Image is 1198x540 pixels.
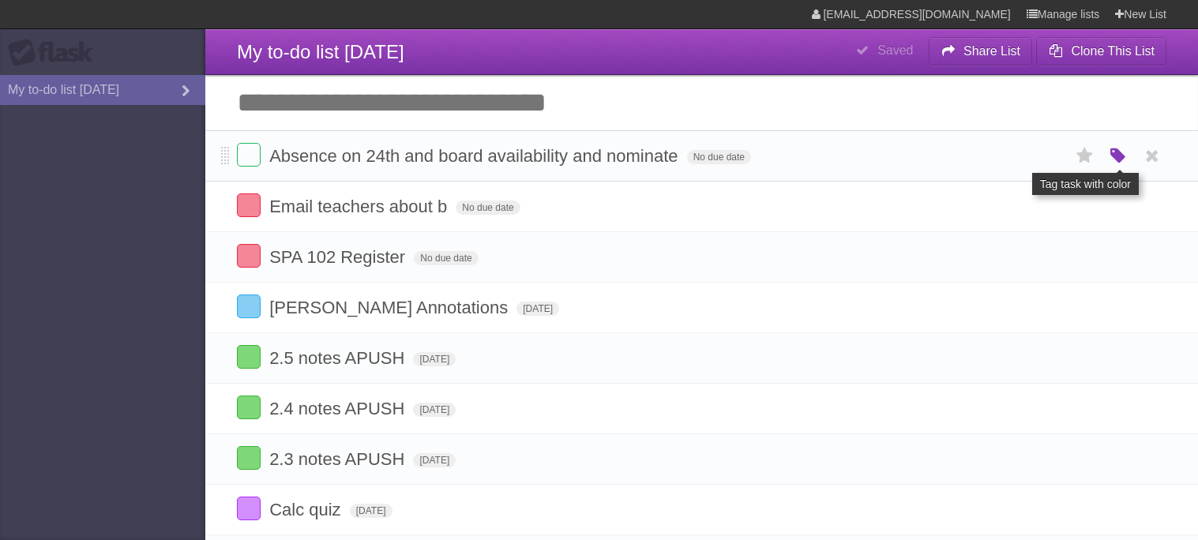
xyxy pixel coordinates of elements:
span: 2.5 notes APUSH [269,348,408,368]
span: Absence on 24th and board availability and nominate [269,146,682,166]
b: Clone This List [1071,44,1155,58]
span: [DATE] [413,352,456,366]
label: Done [237,143,261,167]
button: Clone This List [1036,37,1166,66]
span: No due date [414,251,478,265]
span: [PERSON_NAME] Annotations [269,298,512,317]
span: [DATE] [413,453,456,467]
label: Done [237,244,261,268]
b: Share List [963,44,1020,58]
button: Share List [929,37,1033,66]
label: Done [237,345,261,369]
span: 2.3 notes APUSH [269,449,408,469]
label: Star task [1070,143,1100,169]
label: Done [237,497,261,520]
label: Done [237,396,261,419]
span: Calc quiz [269,500,344,519]
span: [DATE] [350,504,392,518]
label: Done [237,446,261,470]
span: 2.4 notes APUSH [269,399,408,418]
div: Flask [8,39,103,67]
span: My to-do list [DATE] [237,41,404,62]
span: SPA 102 Register [269,247,409,267]
label: Done [237,294,261,318]
span: [DATE] [413,403,456,417]
b: Saved [877,43,913,57]
label: Done [237,193,261,217]
span: Email teachers about b [269,197,451,216]
span: No due date [687,150,751,164]
span: No due date [456,201,520,215]
span: [DATE] [516,302,559,316]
